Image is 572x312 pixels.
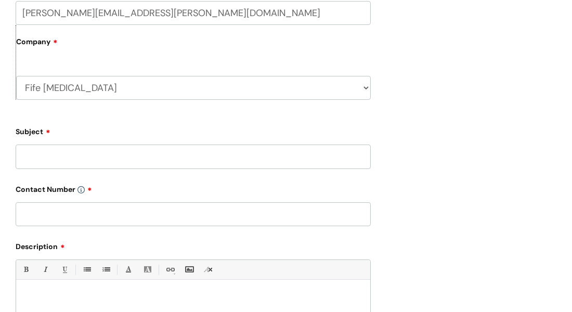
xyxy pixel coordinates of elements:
[16,239,371,251] label: Description
[80,263,93,276] a: • Unordered List (Ctrl-Shift-7)
[19,263,32,276] a: Bold (Ctrl-B)
[202,263,215,276] a: Remove formatting (Ctrl-\)
[16,34,371,57] label: Company
[183,263,196,276] a: Insert Image...
[122,263,135,276] a: Font Color
[38,263,51,276] a: Italic (Ctrl-I)
[163,263,176,276] a: Link
[58,263,71,276] a: Underline(Ctrl-U)
[16,181,371,194] label: Contact Number
[141,263,154,276] a: Back Color
[99,263,112,276] a: 1. Ordered List (Ctrl-Shift-8)
[16,1,371,25] input: Email
[16,124,371,136] label: Subject
[77,186,85,193] img: info-icon.svg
